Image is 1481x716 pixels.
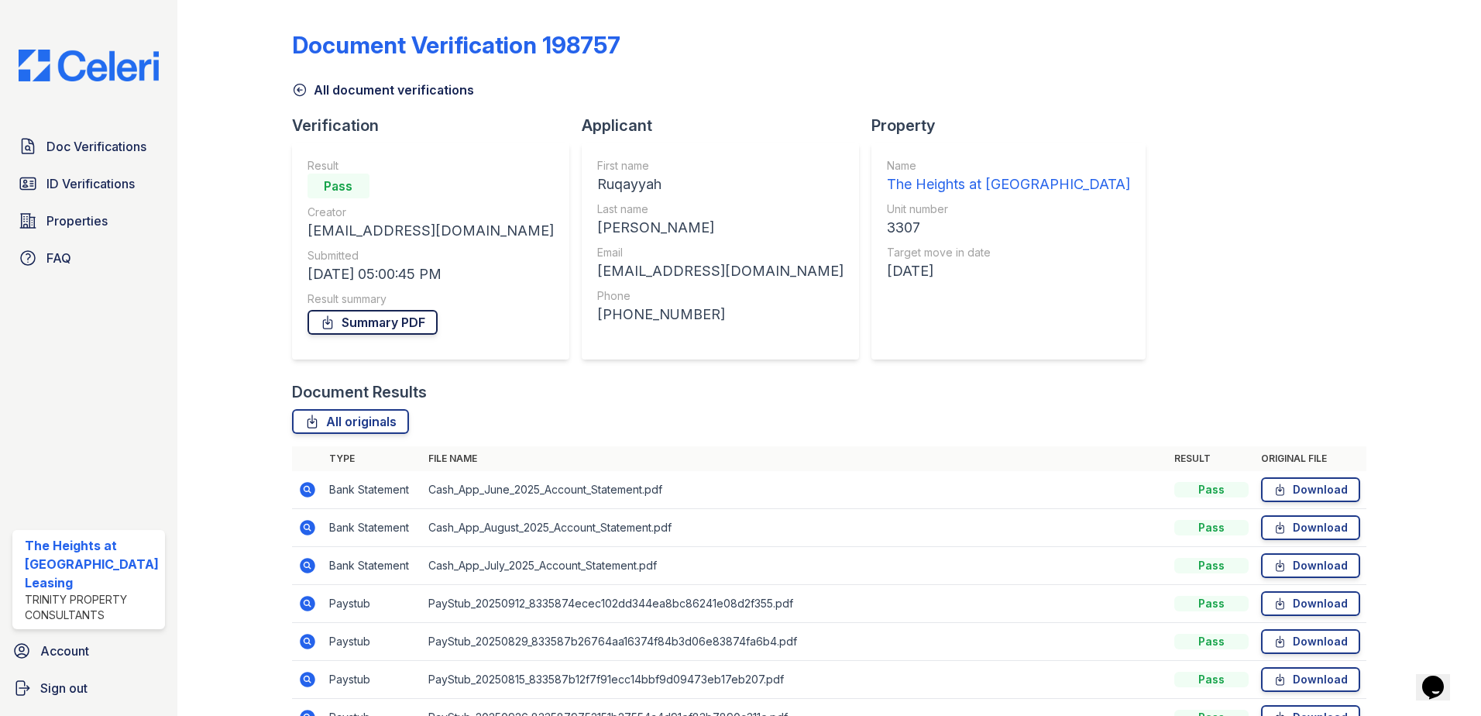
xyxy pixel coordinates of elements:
span: Sign out [40,679,88,697]
td: Cash_App_June_2025_Account_Statement.pdf [422,471,1169,509]
div: 3307 [887,217,1130,239]
a: Account [6,635,171,666]
span: Properties [46,212,108,230]
span: FAQ [46,249,71,267]
td: Cash_App_July_2025_Account_Statement.pdf [422,547,1169,585]
div: Result [308,158,554,174]
div: Document Results [292,381,427,403]
td: Paystub [323,623,422,661]
div: Property [871,115,1158,136]
td: Paystub [323,585,422,623]
a: Doc Verifications [12,131,165,162]
div: First name [597,158,844,174]
div: [PHONE_NUMBER] [597,304,844,325]
a: All originals [292,409,409,434]
div: The Heights at [GEOGRAPHIC_DATA] [887,174,1130,195]
div: Email [597,245,844,260]
div: Pass [1174,634,1249,649]
img: CE_Logo_Blue-a8612792a0a2168367f1c8372b55b34899dd931a85d93a1a3d3e32e68fde9ad4.png [6,50,171,81]
div: Pass [1174,672,1249,687]
th: Result [1168,446,1255,471]
td: Bank Statement [323,471,422,509]
a: Download [1261,667,1360,692]
a: ID Verifications [12,168,165,199]
th: File name [422,446,1169,471]
div: Trinity Property Consultants [25,592,159,623]
div: Phone [597,288,844,304]
iframe: chat widget [1416,654,1466,701]
a: Properties [12,205,165,236]
div: Result summary [308,291,554,307]
span: Account [40,642,89,660]
div: Applicant [582,115,871,136]
a: Download [1261,515,1360,540]
a: Name The Heights at [GEOGRAPHIC_DATA] [887,158,1130,195]
div: Last name [597,201,844,217]
div: [DATE] [887,260,1130,282]
div: Pass [1174,558,1249,573]
a: Summary PDF [308,310,438,335]
a: Download [1261,591,1360,616]
div: [DATE] 05:00:45 PM [308,263,554,285]
div: Creator [308,205,554,220]
th: Type [323,446,422,471]
a: Sign out [6,673,171,704]
td: PayStub_20250829_833587b26764aa16374f84b3d06e83874fa6b4.pdf [422,623,1169,661]
div: Submitted [308,248,554,263]
th: Original file [1255,446,1366,471]
span: Doc Verifications [46,137,146,156]
div: Unit number [887,201,1130,217]
span: ID Verifications [46,174,135,193]
div: Pass [1174,482,1249,497]
div: The Heights at [GEOGRAPHIC_DATA] Leasing [25,536,159,592]
a: Download [1261,553,1360,578]
div: Name [887,158,1130,174]
a: Download [1261,477,1360,502]
div: Pass [1174,520,1249,535]
a: FAQ [12,243,165,274]
div: [EMAIL_ADDRESS][DOMAIN_NAME] [597,260,844,282]
div: [PERSON_NAME] [597,217,844,239]
td: Cash_App_August_2025_Account_Statement.pdf [422,509,1169,547]
div: [EMAIL_ADDRESS][DOMAIN_NAME] [308,220,554,242]
td: Paystub [323,661,422,699]
td: Bank Statement [323,547,422,585]
td: PayStub_20250815_833587b12f7f91ecc14bbf9d09473eb17eb207.pdf [422,661,1169,699]
a: Download [1261,629,1360,654]
div: Pass [1174,596,1249,611]
div: Document Verification 198757 [292,31,620,59]
div: Verification [292,115,582,136]
td: Bank Statement [323,509,422,547]
div: Ruqayyah [597,174,844,195]
div: Pass [308,174,369,198]
a: All document verifications [292,81,474,99]
td: PayStub_20250912_8335874ecec102dd344ea8bc86241e08d2f355.pdf [422,585,1169,623]
div: Target move in date [887,245,1130,260]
